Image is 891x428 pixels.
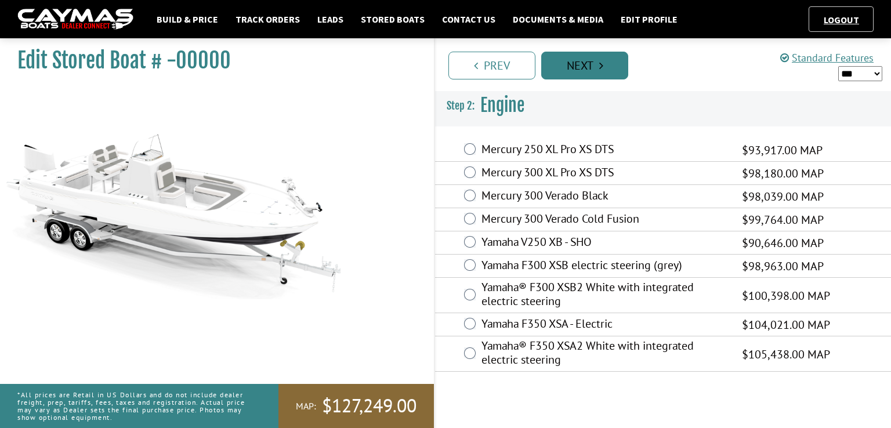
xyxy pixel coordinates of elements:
span: $127,249.00 [322,394,416,418]
span: $100,398.00 MAP [742,287,830,304]
a: Track Orders [230,12,306,27]
a: Documents & Media [507,12,609,27]
span: $105,438.00 MAP [742,346,830,363]
h1: Edit Stored Boat # -00000 [17,48,405,74]
span: $98,039.00 MAP [742,188,824,205]
label: Yamaha V250 XB - SHO [481,235,727,252]
label: Yamaha F300 XSB electric steering (grey) [481,258,727,275]
label: Mercury 300 Verado Cold Fusion [481,212,727,228]
a: Build & Price [151,12,224,27]
span: $93,917.00 MAP [742,142,823,159]
label: Yamaha® F350 XSA2 White with integrated electric steering [481,339,727,369]
span: MAP: [296,400,316,412]
span: $98,963.00 MAP [742,257,824,275]
span: $90,646.00 MAP [742,234,824,252]
span: $104,021.00 MAP [742,316,830,333]
label: Yamaha F350 XSA - Electric [481,317,727,333]
a: Stored Boats [355,12,430,27]
a: Leads [312,12,349,27]
span: $99,764.00 MAP [742,211,824,228]
a: Standard Features [780,51,874,64]
label: Mercury 250 XL Pro XS DTS [481,142,727,159]
span: $98,180.00 MAP [742,165,824,182]
a: MAP:$127,249.00 [278,384,434,428]
label: Mercury 300 XL Pro XS DTS [481,165,727,182]
a: Next [541,52,628,79]
a: Contact Us [436,12,501,27]
ul: Pagination [445,50,891,79]
a: Logout [818,14,865,26]
h3: Engine [435,84,891,127]
p: *All prices are Retail in US Dollars and do not include dealer freight, prep, tariffs, fees, taxe... [17,385,252,427]
img: caymas-dealer-connect-2ed40d3bc7270c1d8d7ffb4b79bf05adc795679939227970def78ec6f6c03838.gif [17,9,133,30]
a: Prev [448,52,535,79]
label: Mercury 300 Verado Black [481,188,727,205]
a: Edit Profile [615,12,683,27]
label: Yamaha® F300 XSB2 White with integrated electric steering [481,280,727,311]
